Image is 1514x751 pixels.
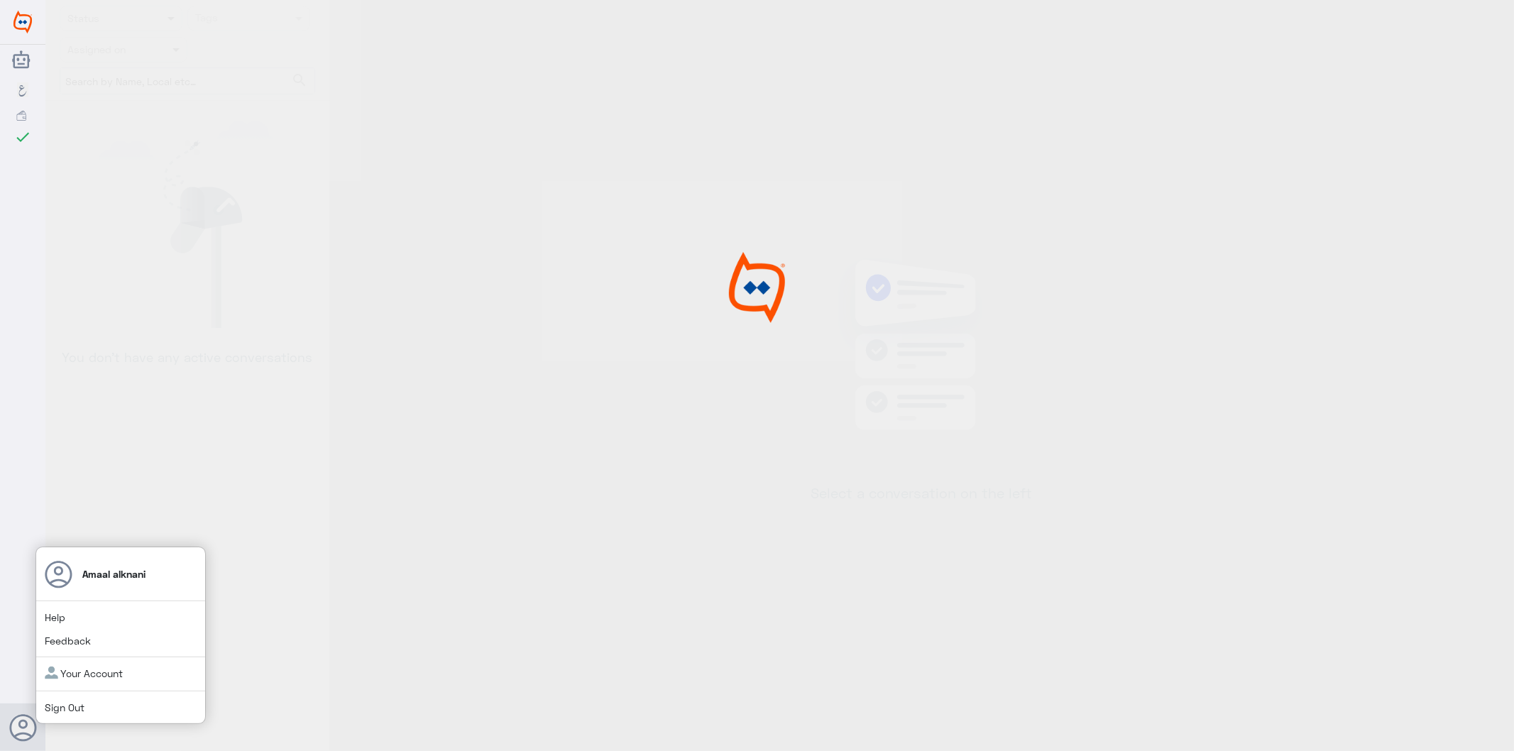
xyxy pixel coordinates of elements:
img: logo.png [703,252,810,323]
a: Your Account [45,667,123,679]
a: Sign Out [45,701,84,713]
img: Widebot Logo [13,11,32,33]
p: Amaal alknani [82,566,146,581]
i: check [14,128,31,146]
button: Avatar [9,714,36,741]
a: Help [45,611,65,623]
a: Feedback [45,635,91,647]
